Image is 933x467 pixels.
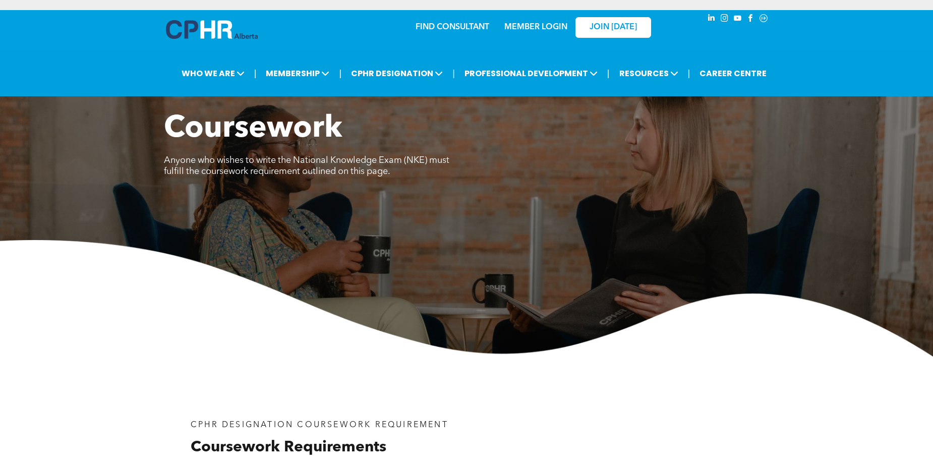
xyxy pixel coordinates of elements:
[452,63,455,84] li: |
[504,23,567,31] a: MEMBER LOGIN
[575,17,651,38] a: JOIN [DATE]
[696,64,770,83] a: CAREER CENTRE
[164,156,449,176] span: Anyone who wishes to write the National Knowledge Exam (NKE) must fulfill the coursework requirem...
[263,64,332,83] span: MEMBERSHIP
[339,63,341,84] li: |
[191,421,448,429] span: CPHR DESIGNATION COURSEWORK REQUIREMENT
[254,63,257,84] li: |
[461,64,601,83] span: PROFESSIONAL DEVELOPMENT
[616,64,681,83] span: RESOURCES
[758,13,769,26] a: Social network
[706,13,717,26] a: linkedin
[179,64,248,83] span: WHO WE ARE
[732,13,743,26] a: youtube
[166,20,258,39] img: A blue and white logo for cp alberta
[688,63,690,84] li: |
[348,64,446,83] span: CPHR DESIGNATION
[607,63,610,84] li: |
[164,114,342,144] span: Coursework
[191,440,386,455] span: Coursework Requirements
[719,13,730,26] a: instagram
[745,13,756,26] a: facebook
[416,23,489,31] a: FIND CONSULTANT
[590,23,637,32] span: JOIN [DATE]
